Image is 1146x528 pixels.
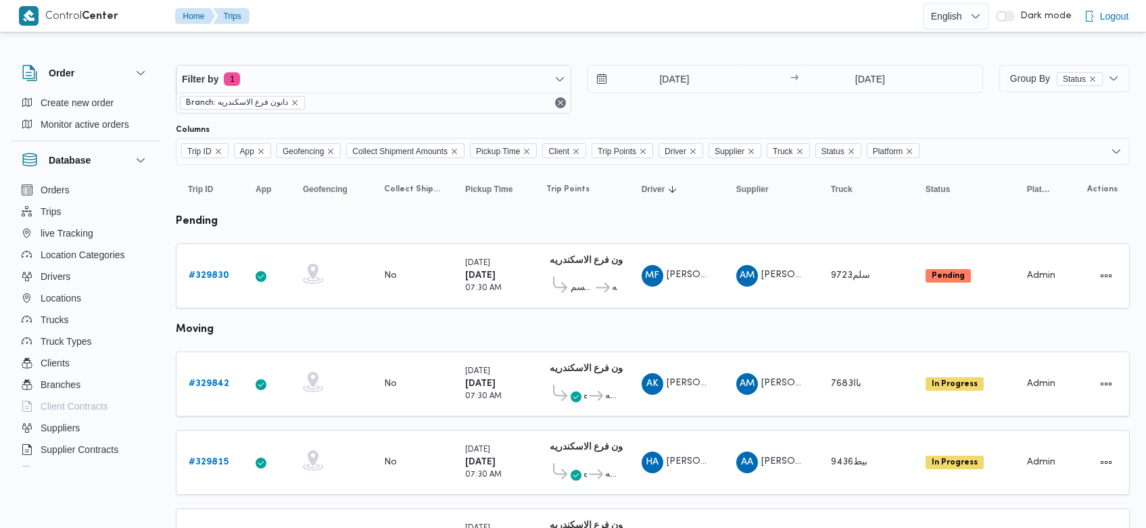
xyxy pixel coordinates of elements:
span: Platform [867,143,920,158]
span: Truck [767,143,810,158]
button: Pickup Time [460,178,527,200]
button: Platform [1022,178,1055,200]
span: Dark mode [1015,11,1072,22]
span: Client [542,143,586,158]
span: Filter by [182,71,218,87]
span: In Progress [926,377,984,391]
button: Client Contracts [16,395,154,417]
span: Trip ID [187,144,212,159]
span: [PERSON_NAME][DATE] [667,379,773,387]
span: قسم [PERSON_NAME] [571,280,594,296]
span: Client [548,144,569,159]
span: Pending [926,269,971,283]
span: Trip Points [546,184,590,195]
button: Remove Status from selection in this group [847,147,855,155]
div: No [384,456,397,469]
b: pending [176,216,218,226]
span: Driver [665,144,686,159]
span: Status [1063,73,1086,85]
button: Branches [16,374,154,395]
button: Supplier Contracts [16,439,154,460]
span: Truck [773,144,793,159]
span: Trip ID [188,184,213,195]
button: Remove Client from selection in this group [572,147,580,155]
button: Trips [16,201,154,222]
span: باا7683 [831,379,861,388]
button: Home [175,8,216,24]
span: دانون فرع الاسكندريه [612,280,617,296]
span: Platform [1027,184,1050,195]
span: Locations [41,290,81,306]
span: Pickup Time [476,144,520,159]
span: Geofencing [303,184,348,195]
small: [DATE] [465,260,490,267]
span: Monitor active orders [41,116,129,133]
button: Location Categories [16,244,154,266]
span: Driver; Sorted in descending order [642,184,665,195]
button: Remove App from selection in this group [257,147,265,155]
button: Remove Platform from selection in this group [905,147,913,155]
button: Remove Geofencing from selection in this group [327,147,335,155]
span: Client Contracts [41,398,108,414]
span: AM [740,373,755,395]
button: remove selected entity [291,99,299,107]
span: Drivers [41,268,70,285]
b: # 329830 [189,271,229,280]
div: Ahmad Muhammad Wsal Alshrqaoi [736,265,758,287]
span: Trucks [41,312,68,328]
span: Driver [659,143,703,158]
span: Suppliers [41,420,80,436]
span: App [234,143,271,158]
b: # 329842 [189,379,229,388]
span: Geofencing [277,143,341,158]
span: دانون فرع الاسكندريه [605,388,617,404]
small: [DATE] [465,446,490,454]
span: Admin [1027,271,1055,280]
button: DriverSorted in descending order [636,178,717,200]
span: [PERSON_NAME] [PERSON_NAME] [667,457,823,466]
button: Create new order [16,92,154,114]
span: Platform [873,144,903,159]
b: دانون فرع الاسكندريه [550,256,632,265]
b: دانون فرع الاسكندريه [550,364,632,373]
button: Trip ID [183,178,237,200]
label: Columns [176,124,210,135]
span: Admin [1027,458,1055,466]
span: Supplier Contracts [41,441,118,458]
span: 1 active filters [224,72,240,86]
span: Status [821,144,844,159]
iframe: chat widget [14,474,57,514]
span: AM [740,265,755,287]
span: Supplier [709,143,761,158]
span: Create new order [41,95,114,111]
span: Actions [1087,184,1118,195]
span: اول المنتزه [583,388,587,404]
button: Supplier [731,178,812,200]
input: Press the down key to open a popover containing a calendar. [803,66,937,93]
button: Status [920,178,1008,200]
button: Order [22,65,149,81]
button: Truck Types [16,331,154,352]
img: X8yXhbKr1z7QwAAAABJRU5ErkJggg== [19,6,39,26]
button: Remove Driver from selection in this group [689,147,697,155]
div: Abadalhadi Khamais Naiam Abadalhadi [642,373,663,395]
button: Truck [826,178,907,200]
div: Database [11,179,160,472]
button: Orders [16,179,154,201]
button: Database [22,152,149,168]
span: Branch: دانون فرع الاسكندريه [180,96,305,110]
small: 07:30 AM [465,471,502,479]
span: Truck [831,184,853,195]
button: Remove Pickup Time from selection in this group [523,147,531,155]
span: [PERSON_NAME] [PERSON_NAME] [761,379,918,387]
button: live Tracking [16,222,154,244]
small: 07:30 AM [465,285,502,292]
button: Remove Collect Shipment Amounts from selection in this group [450,147,458,155]
span: AA [741,452,753,473]
span: [PERSON_NAME] [PERSON_NAME] [761,457,918,466]
span: Geofencing [283,144,324,159]
div: → [790,74,798,84]
span: بيط9436 [831,458,867,466]
b: # 329815 [189,458,229,466]
span: Devices [41,463,74,479]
